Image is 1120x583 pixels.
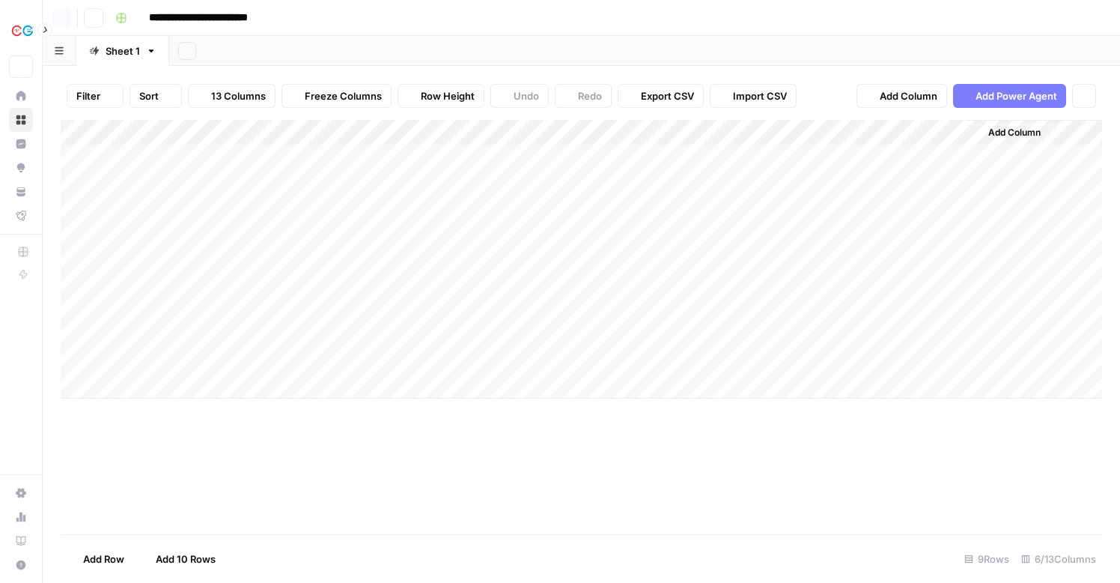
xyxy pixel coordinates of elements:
[281,84,392,108] button: Freeze Columns
[958,547,1015,571] div: 9 Rows
[83,552,124,567] span: Add Row
[9,204,33,228] a: Flightpath
[130,84,182,108] button: Sort
[133,547,225,571] button: Add 10 Rows
[188,84,276,108] button: 13 Columns
[9,12,33,49] button: Workspace: CarGurus
[139,88,159,103] span: Sort
[305,88,382,103] span: Freeze Columns
[67,84,124,108] button: Filter
[9,156,33,180] a: Opportunities
[578,88,602,103] span: Redo
[156,552,216,567] span: Add 10 Rows
[733,88,787,103] span: Import CSV
[9,17,36,44] img: CarGurus Logo
[9,132,33,156] a: Insights
[976,88,1057,103] span: Add Power Agent
[710,84,797,108] button: Import CSV
[211,88,266,103] span: 13 Columns
[490,84,549,108] button: Undo
[61,547,133,571] button: Add Row
[953,84,1066,108] button: Add Power Agent
[641,88,694,103] span: Export CSV
[76,88,100,103] span: Filter
[398,84,484,108] button: Row Height
[9,529,33,553] a: Learning Hub
[969,123,1047,142] button: Add Column
[106,43,140,58] div: Sheet 1
[9,180,33,204] a: Your Data
[988,126,1041,139] span: Add Column
[9,481,33,505] a: Settings
[1015,547,1102,571] div: 6/13 Columns
[9,553,33,577] button: Help + Support
[856,84,947,108] button: Add Column
[76,36,169,66] a: Sheet 1
[555,84,612,108] button: Redo
[421,88,475,103] span: Row Height
[514,88,539,103] span: Undo
[9,84,33,108] a: Home
[9,505,33,529] a: Usage
[880,88,937,103] span: Add Column
[9,108,33,132] a: Browse
[618,84,704,108] button: Export CSV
